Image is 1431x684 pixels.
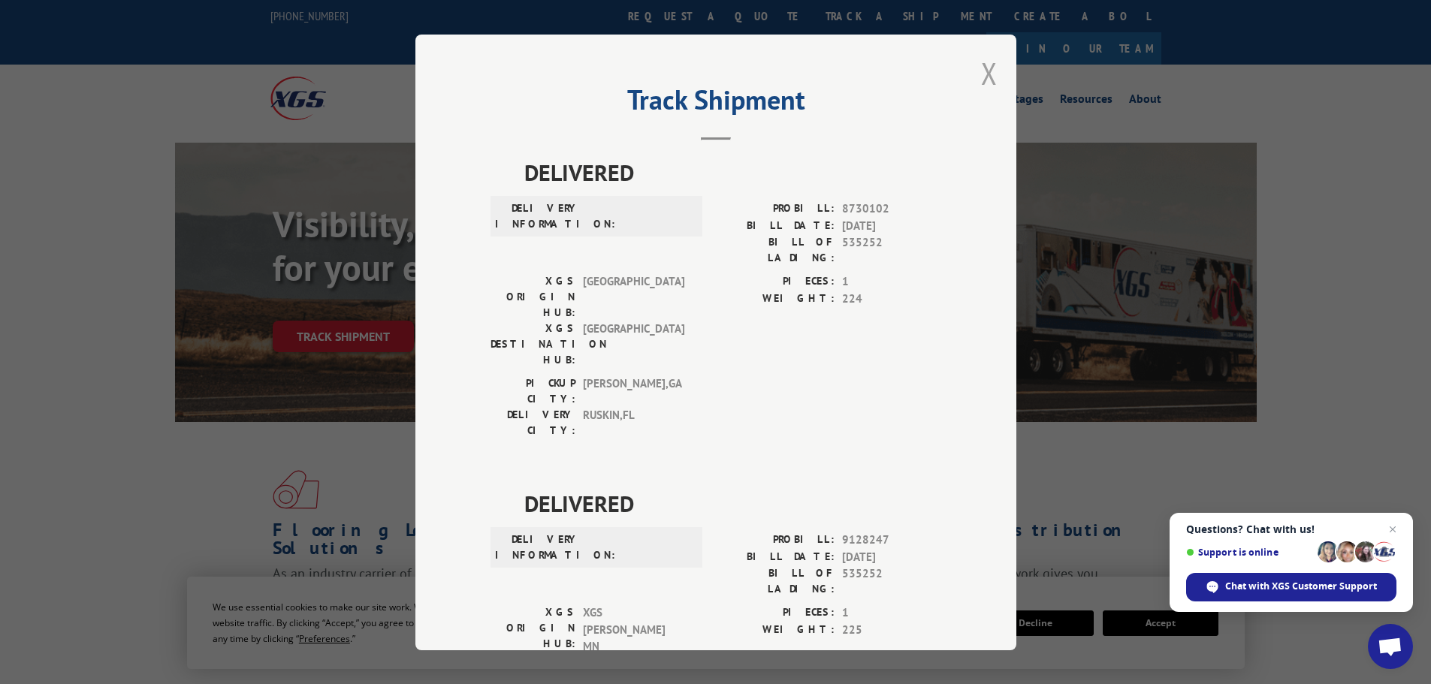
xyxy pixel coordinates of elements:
label: XGS DESTINATION HUB: [491,321,575,368]
span: RUSKIN , FL [583,407,684,438]
label: DELIVERY CITY: [491,407,575,438]
div: Open chat [1368,624,1413,669]
label: DELIVERY INFORMATION: [495,200,580,232]
div: Chat with XGS Customer Support [1186,573,1396,601]
span: 1 [842,273,941,291]
span: [PERSON_NAME] , GA [583,375,684,407]
span: [DATE] [842,217,941,234]
label: WEIGHT: [716,621,835,638]
label: PIECES: [716,273,835,291]
span: Chat with XGS Customer Support [1225,580,1377,593]
span: Questions? Chat with us! [1186,523,1396,535]
label: PROBILL: [716,200,835,218]
span: DELIVERED [524,487,941,520]
label: PICKUP CITY: [491,375,575,407]
span: DELIVERED [524,155,941,189]
label: BILL OF LADING: [716,234,835,266]
span: [GEOGRAPHIC_DATA] [583,321,684,368]
label: DELIVERY INFORMATION: [495,532,580,563]
label: PROBILL: [716,532,835,549]
span: 224 [842,290,941,307]
h2: Track Shipment [491,89,941,118]
label: XGS ORIGIN HUB: [491,273,575,321]
span: Close chat [1384,520,1402,538]
label: BILL OF LADING: [716,565,835,597]
button: Close modal [981,53,998,93]
span: 1 [842,604,941,622]
span: [GEOGRAPHIC_DATA] [583,273,684,321]
span: 9128247 [842,532,941,549]
span: 535252 [842,565,941,597]
label: BILL DATE: [716,548,835,565]
label: BILL DATE: [716,217,835,234]
span: 8730102 [842,200,941,218]
label: WEIGHT: [716,290,835,307]
label: XGS ORIGIN HUB: [491,604,575,655]
span: XGS [PERSON_NAME] MN [583,604,684,655]
span: [DATE] [842,548,941,565]
span: 535252 [842,234,941,266]
label: PIECES: [716,604,835,622]
span: 225 [842,621,941,638]
span: Support is online [1186,547,1312,558]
